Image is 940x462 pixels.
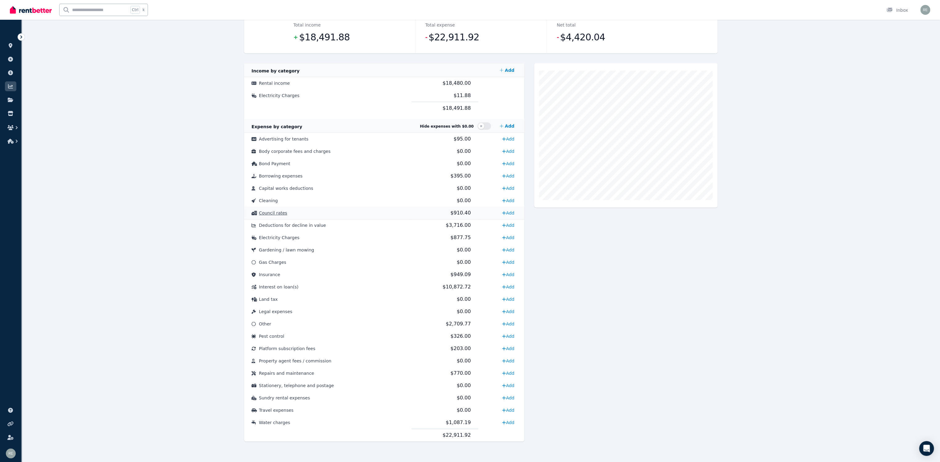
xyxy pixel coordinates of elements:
a: Add [500,183,517,193]
a: Add [500,159,517,169]
span: $3,716.00 [446,222,471,228]
img: RentBetter [10,5,52,14]
span: $22,911.92 [428,31,479,43]
span: $0.00 [457,185,471,191]
span: $877.75 [450,235,471,240]
span: + [293,33,298,42]
span: $0.00 [457,358,471,364]
span: Insurance [259,272,280,277]
span: $1,087.19 [446,419,471,425]
span: Council rates [259,211,287,215]
span: Platform subscription fees [259,346,315,351]
span: $18,491.88 [443,105,471,111]
a: Add [500,257,517,267]
span: $395.00 [450,173,471,179]
a: Add [500,270,517,280]
span: Gardening / lawn mowing [259,247,314,252]
a: Add [500,245,517,255]
span: Electricity Charges [259,93,300,98]
span: Land tax [259,297,278,302]
div: Open Intercom Messenger [919,441,934,456]
a: Add [500,393,517,403]
span: - [557,33,559,42]
a: Add [497,120,517,132]
a: Add [500,233,517,243]
a: Add [500,331,517,341]
span: Body corporate fees and charges [259,149,330,154]
a: Add [500,171,517,181]
span: $0.00 [457,382,471,388]
span: $0.00 [457,296,471,302]
span: $0.00 [457,247,471,253]
span: $0.00 [457,198,471,203]
span: $0.00 [457,161,471,166]
span: Advertising for tenants [259,137,309,141]
span: k [142,7,145,12]
span: $2,709.77 [446,321,471,327]
span: Income by category [251,68,300,73]
a: Add [500,307,517,317]
a: Add [500,381,517,390]
span: Borrowing expenses [259,174,302,178]
span: Other [259,321,271,326]
span: Gas Charges [259,260,286,265]
a: Add [500,196,517,206]
span: $0.00 [457,407,471,413]
a: Add [500,134,517,144]
span: Property agent fees / commission [259,358,331,363]
span: Legal expenses [259,309,292,314]
a: Add [500,405,517,415]
a: Add [500,220,517,230]
a: Add [500,418,517,427]
span: - [425,33,427,42]
span: ORGANISE [5,34,24,38]
dt: Net total [557,21,575,29]
span: Sundry rental expenses [259,395,310,400]
a: Add [497,64,517,76]
span: $203.00 [450,345,471,351]
dt: Total income [293,21,321,29]
span: Stationery, telephone and postage [259,383,334,388]
img: rentals@jonseabrook.com [6,448,16,458]
span: Capital works deductions [259,186,313,191]
span: $95.00 [454,136,471,142]
span: Repairs and maintenance [259,371,314,376]
span: $0.00 [457,148,471,154]
span: Electricity Charges [259,235,300,240]
span: Deductions for decline in value [259,223,326,228]
span: $4,420.04 [560,31,605,43]
div: Inbox [886,7,908,13]
span: Hide expenses with $0.00 [420,124,473,129]
span: $10,872.72 [443,284,471,290]
span: $11.88 [454,92,471,98]
span: Expense by category [251,124,302,129]
a: Add [500,294,517,304]
dt: Total expense [425,21,455,29]
span: $326.00 [450,333,471,339]
span: Water charges [259,420,290,425]
a: Add [500,208,517,218]
a: Add [500,356,517,366]
a: Add [500,146,517,156]
span: Pest control [259,334,284,339]
span: Bond Payment [259,161,290,166]
span: Interest on loan(s) [259,284,298,289]
a: Add [500,368,517,378]
span: $18,491.88 [299,31,349,43]
a: Add [500,344,517,354]
span: $0.00 [457,309,471,314]
span: Travel expenses [259,408,293,413]
span: Cleaning [259,198,278,203]
img: rentals@jonseabrook.com [920,5,930,15]
span: Ctrl [130,6,140,14]
span: $0.00 [457,395,471,401]
span: $770.00 [450,370,471,376]
span: $0.00 [457,259,471,265]
span: Rental income [259,81,290,86]
span: $949.09 [450,272,471,277]
span: $22,911.92 [443,432,471,438]
a: Add [500,319,517,329]
span: $910.40 [450,210,471,216]
span: $18,480.00 [443,80,471,86]
a: Add [500,282,517,292]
